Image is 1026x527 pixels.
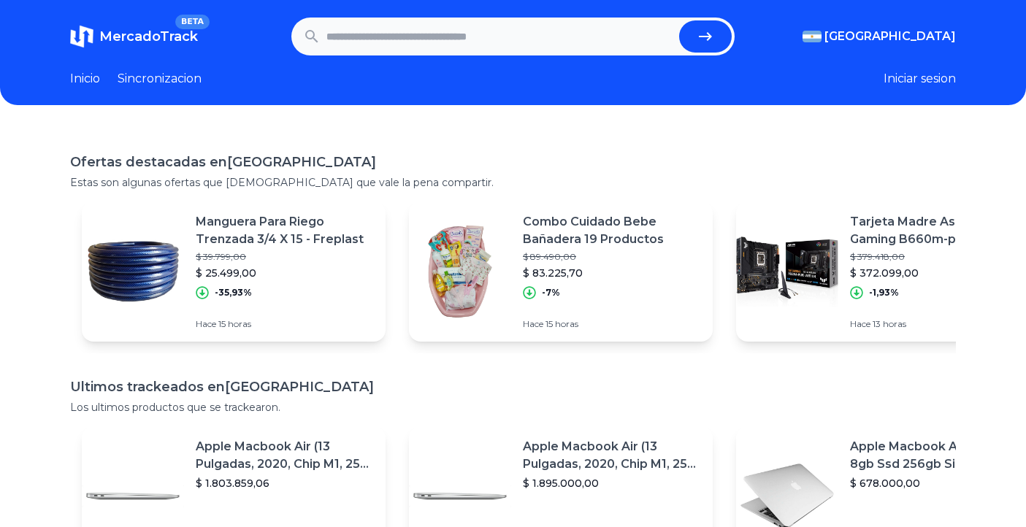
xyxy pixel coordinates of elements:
[523,476,701,491] p: $ 1.895.000,00
[542,287,560,299] p: -7%
[803,28,956,45] button: [GEOGRAPHIC_DATA]
[869,287,899,299] p: -1,93%
[884,70,956,88] button: Iniciar sesion
[99,28,198,45] span: MercadoTrack
[196,318,374,330] p: Hace 15 horas
[196,476,374,491] p: $ 1.803.859,06
[736,220,838,323] img: Featured image
[196,213,374,248] p: Manguera Para Riego Trenzada 3/4 X 15 - Freplast
[70,175,956,190] p: Estas son algunas ofertas que [DEMOGRAPHIC_DATA] que vale la pena compartir.
[82,220,184,323] img: Featured image
[824,28,956,45] span: [GEOGRAPHIC_DATA]
[196,438,374,473] p: Apple Macbook Air (13 Pulgadas, 2020, Chip M1, 256 Gb De Ssd, 8 Gb De Ram) - Plata
[523,318,701,330] p: Hace 15 horas
[523,251,701,263] p: $ 89.490,00
[70,400,956,415] p: Los ultimos productos que se trackearon.
[70,70,100,88] a: Inicio
[215,287,252,299] p: -35,93%
[82,201,386,342] a: Featured imageManguera Para Riego Trenzada 3/4 X 15 - Freplast$ 39.799,00$ 25.499,00-35,93%Hace 1...
[523,438,701,473] p: Apple Macbook Air (13 Pulgadas, 2020, Chip M1, 256 Gb De Ssd, 8 Gb De Ram) - Plata
[70,25,93,48] img: MercadoTrack
[70,377,956,397] h1: Ultimos trackeados en [GEOGRAPHIC_DATA]
[70,25,198,48] a: MercadoTrackBETA
[523,266,701,280] p: $ 83.225,70
[118,70,202,88] a: Sincronizacion
[196,251,374,263] p: $ 39.799,00
[175,15,210,29] span: BETA
[523,213,701,248] p: Combo Cuidado Bebe Bañadera 19 Productos
[803,31,822,42] img: Argentina
[196,266,374,280] p: $ 25.499,00
[409,220,511,323] img: Featured image
[409,201,713,342] a: Featured imageCombo Cuidado Bebe Bañadera 19 Productos$ 89.490,00$ 83.225,70-7%Hace 15 horas
[70,152,956,172] h1: Ofertas destacadas en [GEOGRAPHIC_DATA]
